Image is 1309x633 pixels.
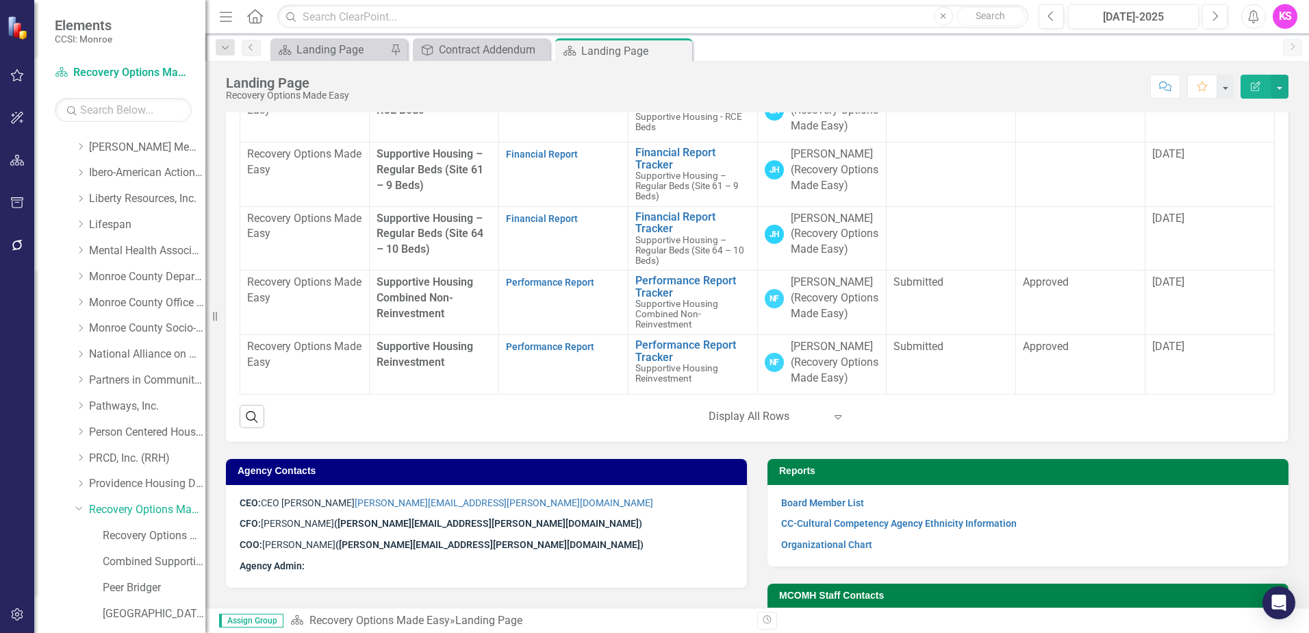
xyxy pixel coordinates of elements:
td: Double-Click to Edit [240,206,370,271]
a: Lifespan [89,217,205,233]
td: Double-Click to Edit Right Click for Context Menu [628,271,757,335]
a: Partners in Community Development [89,373,205,388]
input: Search Below... [55,98,192,122]
div: JH [765,225,784,244]
a: Financial Report Tracker [635,211,750,235]
td: Double-Click to Edit [498,142,628,206]
td: Double-Click to Edit [1016,271,1145,335]
span: Supportive Housing – Regular Beds (Site 64 – 10 Beds) [377,212,483,256]
div: [PERSON_NAME] (Recovery Options Made Easy) [791,339,880,386]
span: [DATE] [1152,147,1184,160]
a: Performance Report [506,277,594,288]
td: Double-Click to Edit [757,142,887,206]
span: [DATE] [1152,275,1184,288]
td: Double-Click to Edit [1016,83,1145,142]
td: Double-Click to Edit [240,142,370,206]
div: [PERSON_NAME] (Recovery Options Made Easy) [791,147,880,194]
button: Search [956,7,1025,26]
span: Supportive Housing Reinvestment [635,362,718,384]
a: Financial Report [506,213,578,224]
p: Recovery Options Made Easy [247,275,362,306]
a: Performance Report Tracker [635,339,750,363]
p: Recovery Options Made Easy [247,147,362,178]
img: ClearPoint Strategy [7,16,31,40]
a: Contract Addendum [416,41,546,58]
td: Double-Click to Edit [498,83,628,142]
span: Supportive Housing – Regular Beds (Site 64 – 10 Beds) [635,234,744,266]
a: Person Centered Housing Options, Inc. [89,425,205,440]
span: Supportive Housing – Regular Beds (Site 61 – 9 Beds) [635,170,739,201]
div: Landing Page [296,41,387,58]
td: Double-Click to Edit [887,142,1016,206]
span: Assign Group [219,614,283,628]
a: Combined Supportive Housing [103,554,205,570]
span: Supportive Housing Combined Non-Reinvestment [377,275,473,320]
a: Performance Report Tracker [635,275,750,299]
h3: Reports [779,466,1282,476]
strong: ([PERSON_NAME][EMAIL_ADDRESS][PERSON_NAME][DOMAIN_NAME]) [334,518,642,529]
td: Double-Click to Edit [1016,206,1145,271]
strong: CFO: [240,518,261,529]
td: Double-Click to Edit [757,334,887,394]
a: PRCD, Inc. (RRH) [89,451,205,467]
span: Supportive Housing – Regular Beds (Site 61 – 9 Beds) [377,147,483,192]
td: Double-Click to Edit [1145,334,1275,394]
a: Peer Bridger [103,580,205,596]
div: KS [1273,4,1297,29]
a: Recovery Options Made Easy (MCOMH Internal) [103,528,205,544]
a: Recovery Options Made Easy [89,502,205,518]
strong: COO: [240,539,262,550]
a: Recovery Options Made Easy [55,65,192,81]
div: » [290,613,747,629]
span: Supportive Housing Reinvestment [377,340,473,369]
span: Supportive Housing Combined Non-Reinvestment [635,298,718,330]
a: CC-Cultural Competency Agency Ethnicity Information [781,518,1017,529]
td: Double-Click to Edit [1016,334,1145,394]
td: Double-Click to Edit [887,334,1016,394]
a: Monroe County Socio-Legal Center [89,321,205,336]
span: CEO [PERSON_NAME] [240,497,653,508]
span: [DATE] [1152,340,1184,353]
td: Double-Click to Edit [757,271,887,335]
td: Double-Click to Edit [1145,271,1275,335]
input: Search ClearPoint... [277,5,1028,29]
a: Mental Health Association [89,243,205,259]
div: [PERSON_NAME] (Recovery Options Made Easy) [791,275,880,322]
a: Liberty Resources, Inc. [89,191,205,207]
td: Double-Click to Edit [887,206,1016,271]
div: Recovery Options Made Easy [226,90,349,101]
td: Double-Click to Edit [1145,83,1275,142]
small: CCSI: Monroe [55,34,112,45]
span: Submitted [893,340,943,353]
td: Double-Click to Edit Right Click for Context Menu [628,206,757,271]
div: Landing Page [455,614,522,627]
span: Approved [1023,340,1069,353]
a: Recovery Options Made Easy [309,614,450,627]
td: Double-Click to Edit Right Click for Context Menu [628,334,757,394]
a: Monroe County Department of Social Services [89,269,205,285]
td: Double-Click to Edit [1145,142,1275,206]
button: [DATE]-2025 [1068,4,1199,29]
strong: CEO: [240,497,261,508]
td: Double-Click to Edit [757,206,887,271]
p: Recovery Options Made Easy [247,211,362,243]
a: National Alliance on Mental Illness [89,347,205,362]
td: Double-Click to Edit [498,334,628,394]
a: [PERSON_NAME][EMAIL_ADDRESS][PERSON_NAME][DOMAIN_NAME] [355,497,653,508]
td: Double-Click to Edit Right Click for Context Menu [628,83,757,142]
strong: ([PERSON_NAME][EMAIL_ADDRESS][PERSON_NAME][DOMAIN_NAME]) [335,539,644,550]
td: Double-Click to Edit [1016,142,1145,206]
a: Board Member List [781,497,864,508]
span: [PERSON_NAME] [261,518,334,529]
span: Search [976,10,1005,21]
td: Double-Click to Edit [887,271,1016,335]
a: Performance Report [506,341,594,352]
div: NF [765,289,784,308]
td: Double-Click to Edit Right Click for Context Menu [628,142,757,206]
a: Ibero-American Action League, Inc. [89,165,205,181]
a: Monroe County Office of Mental Health [89,295,205,311]
strong: Agency Admin: [240,560,305,571]
h3: MCOMH Staff Contacts [779,591,1282,601]
span: Approved [1023,275,1069,288]
a: Organizational Chart [781,539,872,550]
